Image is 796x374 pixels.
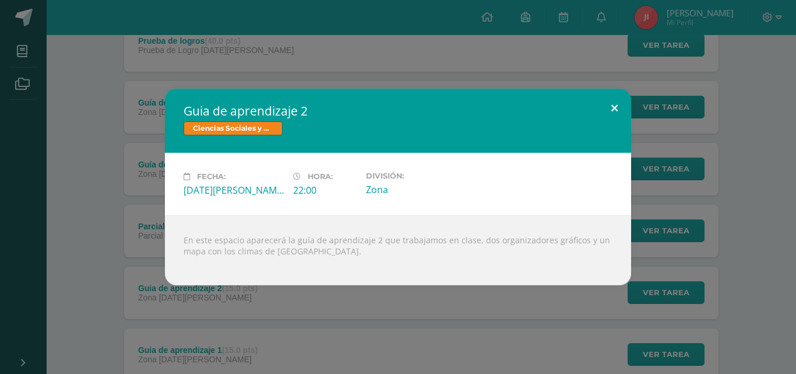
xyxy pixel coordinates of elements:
span: Ciencias Sociales y Formación Ciudadana e Interculturalidad [184,121,283,135]
span: Fecha: [197,172,226,181]
label: División: [366,172,466,180]
div: En este espacio aparecerá la guía de aprendizaje 2 que trabajamos en clase, dos organizadores grá... [165,215,631,285]
span: Hora: [308,172,333,181]
h2: Guia de aprendizaje 2 [184,103,612,119]
div: [DATE][PERSON_NAME] [184,184,284,197]
div: 22:00 [293,184,357,197]
button: Close (Esc) [598,89,631,128]
div: Zona [366,183,466,196]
